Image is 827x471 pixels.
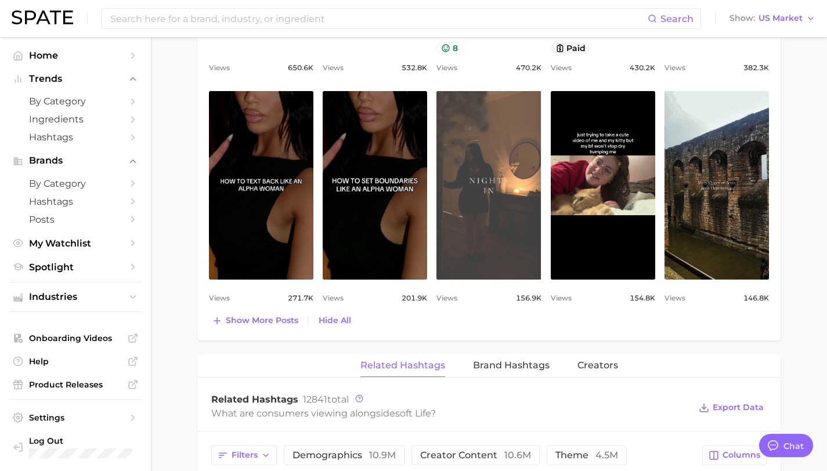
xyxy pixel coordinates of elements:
[319,316,351,325] span: Hide All
[211,405,690,421] div: What are consumers viewing alongside ?
[29,214,122,225] span: Posts
[9,258,142,276] a: Spotlight
[109,9,648,28] input: Search here for a brand, industry, or ingredient
[555,451,618,460] span: theme
[29,238,122,249] span: My Watchlist
[395,408,431,419] span: soft life
[29,155,122,166] span: Brands
[29,412,122,423] span: Settings
[9,409,142,426] a: Settings
[303,394,349,405] span: total
[29,356,122,367] span: Help
[551,291,572,305] span: Views
[473,360,550,371] span: Brand Hashtags
[209,291,230,305] span: Views
[29,436,132,446] span: Log Out
[209,61,230,75] span: Views
[9,110,142,128] a: Ingredients
[29,178,122,189] span: by Category
[420,451,531,460] span: creator content
[316,313,354,328] button: Hide All
[727,11,818,26] button: ShowUS Market
[516,61,541,75] span: 470.2k
[713,403,764,412] span: Export Data
[9,211,142,229] a: Posts
[360,360,445,371] span: Related Hashtags
[9,353,142,370] a: Help
[665,61,685,75] span: Views
[211,394,298,405] span: Related Hashtags
[9,70,142,88] button: Trends
[29,196,122,207] span: Hashtags
[29,74,122,84] span: Trends
[9,234,142,252] a: My Watchlist
[29,333,122,343] span: Onboarding Videos
[9,193,142,211] a: Hashtags
[702,445,767,465] button: Columns
[759,15,803,21] span: US Market
[630,61,655,75] span: 430.2k
[323,291,344,305] span: Views
[665,291,685,305] span: Views
[226,316,298,325] span: Show more posts
[516,291,541,305] span: 156.9k
[9,288,142,306] button: Industries
[288,291,313,305] span: 271.7k
[29,96,122,107] span: by Category
[29,132,122,143] span: Hashtags
[436,42,463,54] button: 8
[9,152,142,169] button: Brands
[9,175,142,193] a: by Category
[504,450,531,461] span: 10.6m
[29,262,122,273] span: Spotlight
[29,50,122,61] span: Home
[9,432,142,462] a: Log out. Currently logged in with e-mail lhighfill@hunterpr.com.
[9,376,142,393] a: Product Releases
[29,114,122,125] span: Ingredients
[595,450,618,461] span: 4.5m
[29,379,122,390] span: Product Releases
[743,291,769,305] span: 146.8k
[29,292,122,302] span: Industries
[12,10,73,24] img: SPATE
[288,61,313,75] span: 650.6k
[551,61,572,75] span: Views
[660,13,694,24] span: Search
[323,61,344,75] span: Views
[630,291,655,305] span: 154.8k
[369,450,396,461] span: 10.9m
[9,329,142,347] a: Onboarding Videos
[9,128,142,146] a: Hashtags
[696,400,767,416] button: Export Data
[9,92,142,110] a: by Category
[436,291,457,305] span: Views
[292,451,396,460] span: demographics
[723,450,760,460] span: Columns
[577,360,618,371] span: Creators
[209,313,301,329] button: Show more posts
[730,15,755,21] span: Show
[743,61,769,75] span: 382.3k
[402,291,427,305] span: 201.9k
[402,61,427,75] span: 532.8k
[9,46,142,64] a: Home
[211,445,277,465] button: Filters
[232,450,258,460] span: Filters
[551,42,591,54] button: paid
[436,61,457,75] span: Views
[303,394,327,405] span: 12841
